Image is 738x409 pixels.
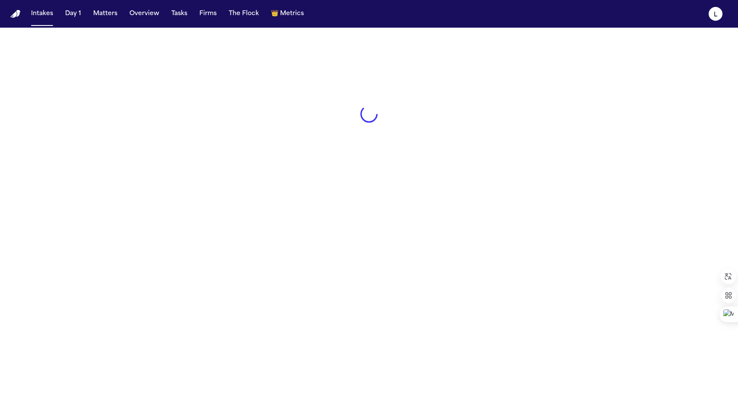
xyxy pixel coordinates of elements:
button: Intakes [28,6,57,22]
img: Finch Logo [10,10,21,18]
button: Day 1 [62,6,85,22]
button: Tasks [168,6,191,22]
a: Home [10,10,21,18]
button: Matters [90,6,121,22]
button: Firms [196,6,220,22]
button: The Flock [225,6,262,22]
button: Overview [126,6,163,22]
button: crownMetrics [268,6,307,22]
